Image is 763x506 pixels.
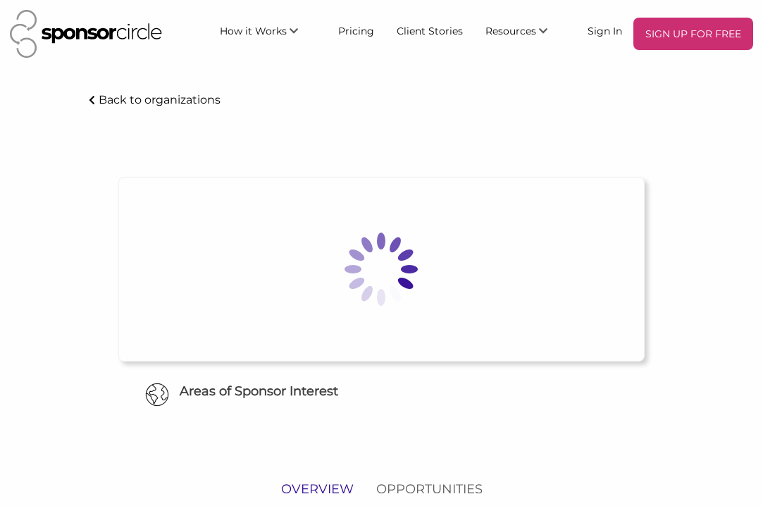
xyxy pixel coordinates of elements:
p: Back to organizations [99,93,221,106]
span: Resources [485,25,536,37]
span: How it Works [220,25,287,37]
img: Loading spinner [311,199,452,340]
p: OVERVIEW [281,479,354,500]
a: Sign In [576,18,633,43]
p: OPPORTUNITIES [376,479,483,500]
h6: Areas of Sponsor Interest [79,383,684,400]
a: Client Stories [385,18,474,43]
li: Resources [474,18,576,50]
li: How it Works [209,18,327,50]
img: Globe Icon [145,383,169,407]
p: SIGN UP FOR FREE [639,23,748,44]
img: Sponsor Circle Logo [10,10,162,58]
a: Pricing [327,18,385,43]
